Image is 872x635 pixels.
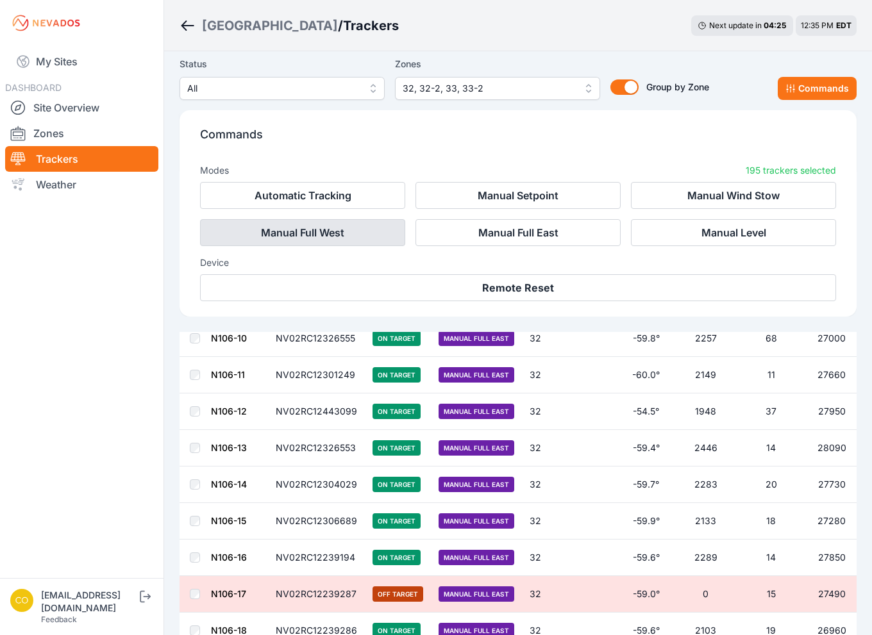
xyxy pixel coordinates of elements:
[268,357,365,393] td: NV02RC12301249
[735,503,807,540] td: 18
[373,477,421,492] span: On Target
[343,17,399,35] h3: Trackers
[439,586,514,602] span: Manual Full East
[439,404,514,419] span: Manual Full East
[807,466,857,503] td: 27730
[268,466,365,503] td: NV02RC12304029
[5,172,158,197] a: Weather
[522,357,570,393] td: 32
[522,540,570,576] td: 32
[200,164,229,177] h3: Modes
[338,17,343,35] span: /
[41,589,137,614] div: [EMAIL_ADDRESS][DOMAIN_NAME]
[735,430,807,466] td: 14
[709,21,762,30] span: Next update in
[631,182,836,209] button: Manual Wind Stow
[439,440,514,456] span: Manual Full East
[735,357,807,393] td: 11
[10,13,82,33] img: Nevados
[415,219,621,246] button: Manual Full East
[211,479,247,490] a: N106-14
[746,164,836,177] p: 195 trackers selected
[373,404,421,419] span: On Target
[180,9,399,42] nav: Breadcrumb
[735,576,807,613] td: 15
[764,21,787,31] div: 04 : 25
[616,393,676,430] td: -54.5°
[439,550,514,565] span: Manual Full East
[268,393,365,430] td: NV02RC12443099
[616,357,676,393] td: -60.0°
[202,17,338,35] a: [GEOGRAPHIC_DATA]
[268,540,365,576] td: NV02RC12239194
[200,274,836,301] button: Remote Reset
[439,367,514,383] span: Manual Full East
[616,540,676,576] td: -59.6°
[522,576,570,613] td: 32
[522,393,570,430] td: 32
[807,540,857,576] td: 27850
[676,540,735,576] td: 2289
[807,320,857,357] td: 27000
[211,369,245,380] a: N106-11
[10,589,33,612] img: controlroomoperator@invenergy.com
[5,82,62,93] span: DASHBOARD
[522,503,570,540] td: 32
[616,503,676,540] td: -59.9°
[200,256,836,269] h3: Device
[200,219,405,246] button: Manual Full West
[187,81,359,96] span: All
[735,320,807,357] td: 68
[200,182,405,209] button: Automatic Tracking
[646,81,709,92] span: Group by Zone
[211,552,247,563] a: N106-16
[211,442,247,453] a: N106-13
[415,182,621,209] button: Manual Setpoint
[676,576,735,613] td: 0
[522,430,570,466] td: 32
[373,367,421,383] span: On Target
[395,77,600,100] button: 32, 32-2, 33, 33-2
[211,333,247,343] a: N106-10
[373,440,421,456] span: On Target
[373,550,421,565] span: On Target
[5,146,158,172] a: Trackers
[676,466,735,503] td: 2283
[676,393,735,430] td: 1948
[807,430,857,466] td: 28090
[439,477,514,492] span: Manual Full East
[5,95,158,120] a: Site Overview
[676,503,735,540] td: 2133
[801,21,834,30] span: 12:35 PM
[268,503,365,540] td: NV02RC12306689
[268,320,365,357] td: NV02RC12326555
[373,586,423,602] span: Off Target
[807,393,857,430] td: 27950
[807,576,857,613] td: 27490
[180,77,385,100] button: All
[200,126,836,154] p: Commands
[211,588,246,599] a: N106-17
[807,503,857,540] td: 27280
[211,406,247,416] a: N106-12
[735,393,807,430] td: 37
[439,513,514,529] span: Manual Full East
[735,466,807,503] td: 20
[631,219,836,246] button: Manual Level
[616,576,676,613] td: -59.0°
[616,320,676,357] td: -59.8°
[268,576,365,613] td: NV02RC12239287
[735,540,807,576] td: 14
[439,331,514,346] span: Manual Full East
[836,21,851,30] span: EDT
[373,513,421,529] span: On Target
[807,357,857,393] td: 27660
[676,357,735,393] td: 2149
[268,430,365,466] td: NV02RC12326553
[180,56,385,72] label: Status
[676,320,735,357] td: 2257
[41,614,77,624] a: Feedback
[211,515,246,526] a: N106-15
[373,331,421,346] span: On Target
